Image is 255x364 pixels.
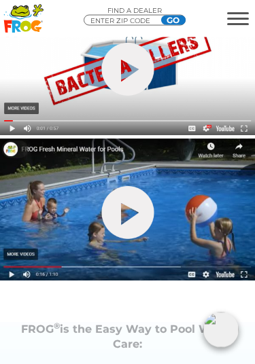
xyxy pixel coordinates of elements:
[203,312,239,348] img: openIcon
[54,321,60,331] sup: ®
[161,16,186,25] input: GO
[84,7,186,15] p: Find A Dealer
[227,12,249,25] button: MENU
[89,16,171,26] input: Zip Code Form
[21,323,234,351] strong: FROG is the Easy Way to Pool Water Care:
